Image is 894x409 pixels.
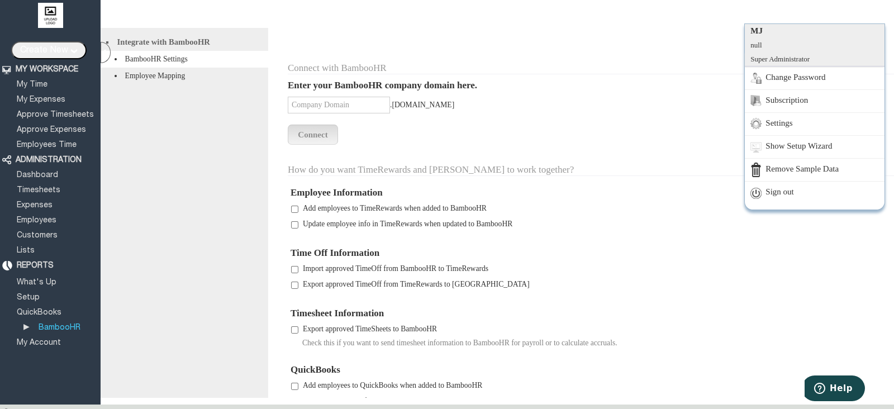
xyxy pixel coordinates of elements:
iframe: Opens a widget where you can find more information [805,375,865,403]
a: REPORTS [15,262,55,269]
a: Approve Timesheets [15,111,96,118]
img: img_trans.gif [750,140,762,154]
a: Customers [15,232,59,239]
a: QuickBooks [15,309,63,316]
img: img_trans.gif [750,94,762,108]
span: Export approved TimeSheets to BambooHR [303,325,437,333]
div: ADMINISTRATION [16,155,82,165]
img: Help [846,6,873,25]
a: Settings [745,112,885,135]
input: Connect to BambooHr [288,125,338,145]
img: img_trans.gif [750,186,762,200]
span: Import approved TimeOff from BambooHR to TimeRewards [303,264,488,273]
a: Subscription [745,89,885,112]
a: Timesheets [15,187,62,194]
span: null [745,38,885,52]
a: What's Up [15,279,58,286]
input: Company Domain [288,97,390,113]
a: Lists [15,247,36,254]
span: .[DOMAIN_NAME] [390,101,454,109]
a: My Account [15,339,63,346]
a: My Time [15,81,49,88]
img: img_trans.gif [750,117,762,131]
a: Approve Expenses [15,126,88,134]
a: My Expenses [15,96,67,103]
a: Remove Sample Data [745,158,885,181]
img: delete.png [750,163,762,177]
img: img_trans.gif [750,71,762,85]
a: Show Setup Wizard [745,135,885,158]
span: QuickBooks [291,364,340,375]
img: upload logo [38,3,63,28]
a: Setup [15,294,41,301]
a: Employees Time [15,141,78,149]
span: Time Off Information [291,248,379,258]
a: Change Password [745,66,885,89]
li: Integrate with BambooHR [101,34,268,51]
span: Timesheet Information [291,308,384,318]
span: Employee Information [291,187,383,198]
span: MJ [745,24,885,38]
span: Update employee info in QuickBooks when updated in BambooHR [303,397,508,405]
div: Enter your BambooHR company domain here. [288,80,595,91]
span: Add employees to TimeRewards when added to BambooHR [303,204,487,212]
a: BambooHR [37,324,82,331]
a: Sign out [745,181,885,204]
a: Employees [15,217,58,224]
input: Create New [11,41,87,59]
span: Super Administrator [745,52,885,66]
a: Expenses [15,202,54,209]
span: Update employee info in TimeRewards when updated to BambooHR [303,220,512,228]
a: Dashboard [15,172,60,179]
li: Employee Mapping [101,68,268,84]
span: Add employees to QuickBooks when added to BambooHR [303,381,482,389]
li: BambooHR Settings [101,51,268,68]
span: Export approved TimeOff from TimeRewards to [GEOGRAPHIC_DATA] [303,280,530,288]
div: MY WORKSPACE [16,65,78,74]
div: Hide Menus [101,42,111,63]
div: ▶ [23,322,32,332]
div: Check this if you want to send timesheet information to BambooHR for payroll or to calculate accr... [302,339,617,348]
